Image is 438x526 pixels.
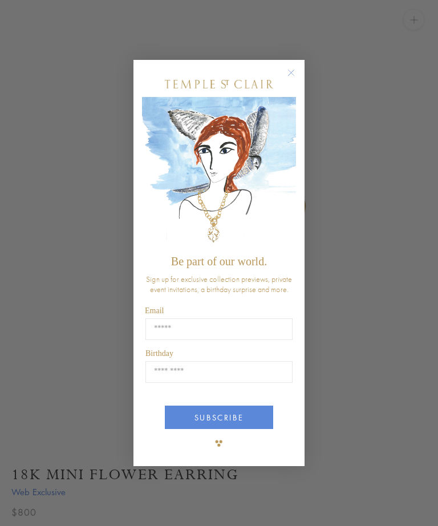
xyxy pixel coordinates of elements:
img: TSC [208,432,230,455]
input: Email [145,318,293,340]
span: Birthday [145,349,173,358]
span: Sign up for exclusive collection previews, private event invitations, a birthday surprise and more. [146,274,292,294]
button: Close dialog [290,71,304,86]
span: Be part of our world. [171,255,267,268]
button: SUBSCRIBE [165,406,273,429]
span: Email [145,306,164,315]
img: Temple St. Clair [165,80,273,88]
img: c4a9eb12-d91a-4d4a-8ee0-386386f4f338.jpeg [142,97,296,249]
